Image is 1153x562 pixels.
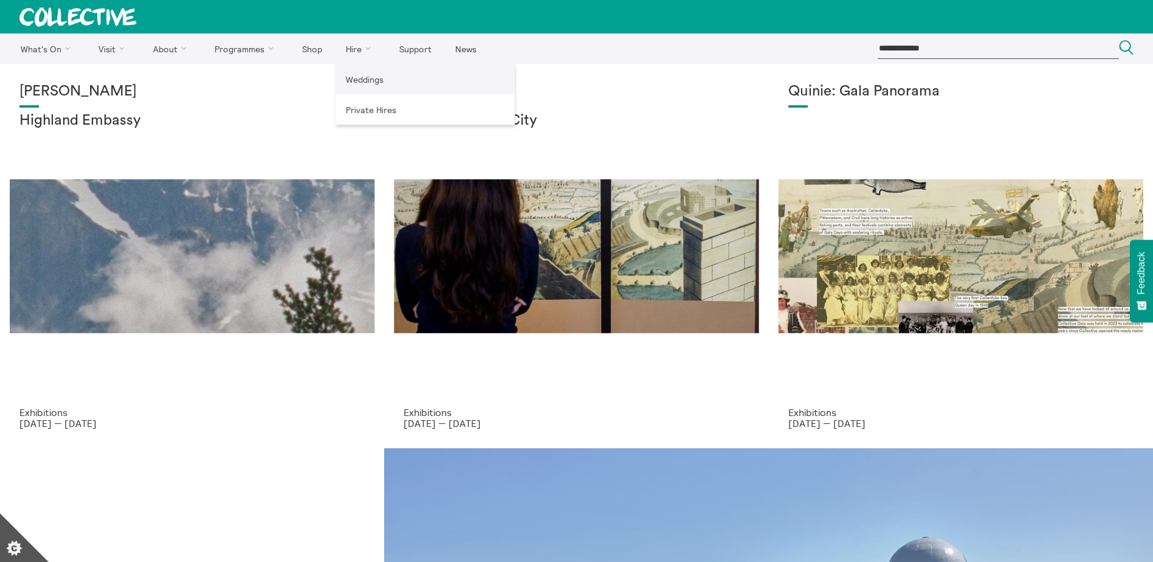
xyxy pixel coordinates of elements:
[336,94,515,125] a: Private Hires
[444,33,487,64] a: News
[788,418,1134,429] p: [DATE] — [DATE]
[769,64,1153,448] a: Josie Vallely Quinie: Gala Panorama Exhibitions [DATE] — [DATE]
[1130,240,1153,322] button: Feedback - Show survey
[404,83,749,100] h1: Panorama
[19,83,365,100] h1: [PERSON_NAME]
[142,33,202,64] a: About
[336,33,387,64] a: Hire
[10,33,86,64] a: What's On
[788,83,1134,100] h1: Quinie: Gala Panorama
[336,64,515,94] a: Weddings
[19,407,365,418] p: Exhibitions
[291,33,332,64] a: Shop
[19,113,365,130] h2: Highland Embassy
[404,407,749,418] p: Exhibitions
[384,64,768,448] a: Collective Panorama June 2025 small file 8 Panorama New Views of a City Exhibitions [DATE] — [DATE]
[388,33,442,64] a: Support
[19,418,365,429] p: [DATE] — [DATE]
[1136,252,1147,294] span: Feedback
[788,407,1134,418] p: Exhibitions
[404,113,749,130] h2: New Views of a City
[404,418,749,429] p: [DATE] — [DATE]
[204,33,289,64] a: Programmes
[88,33,140,64] a: Visit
